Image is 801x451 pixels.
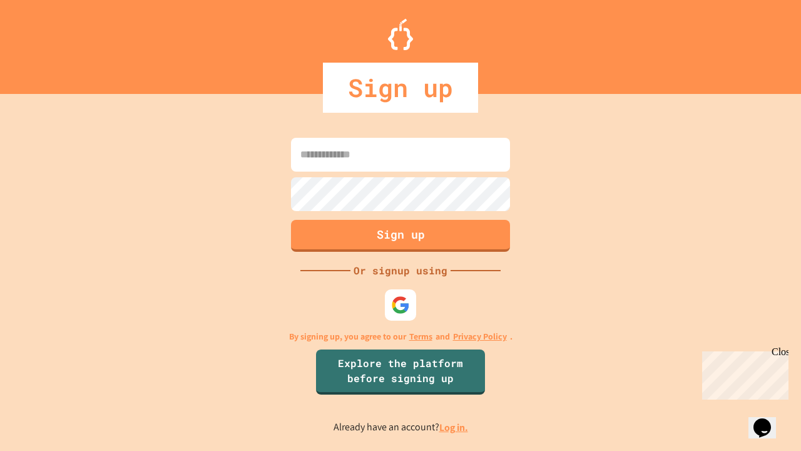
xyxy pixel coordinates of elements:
[748,401,788,438] iframe: chat widget
[316,350,485,395] a: Explore the platform before signing up
[453,330,507,343] a: Privacy Policy
[291,220,510,252] button: Sign up
[697,346,788,400] iframe: chat widget
[289,330,513,343] p: By signing up, you agree to our and .
[388,19,413,50] img: Logo.svg
[391,296,410,314] img: google-icon.svg
[323,63,478,113] div: Sign up
[409,330,432,343] a: Terms
[334,420,468,435] p: Already have an account?
[5,5,86,80] div: Chat with us now!Close
[439,421,468,434] a: Log in.
[350,263,451,278] div: Or signup using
